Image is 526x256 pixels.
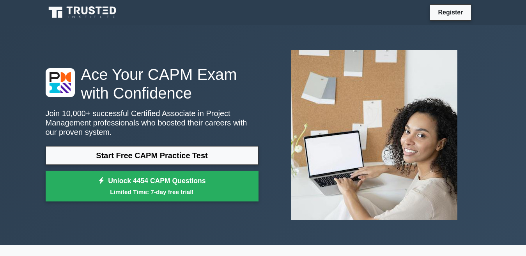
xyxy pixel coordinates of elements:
a: Register [433,7,468,17]
h1: Ace Your CAPM Exam with Confidence [46,65,259,102]
a: Start Free CAPM Practice Test [46,146,259,165]
a: Unlock 4454 CAPM QuestionsLimited Time: 7-day free trial! [46,171,259,202]
p: Join 10,000+ successful Certified Associate in Project Management professionals who boosted their... [46,109,259,137]
small: Limited Time: 7-day free trial! [55,187,249,196]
